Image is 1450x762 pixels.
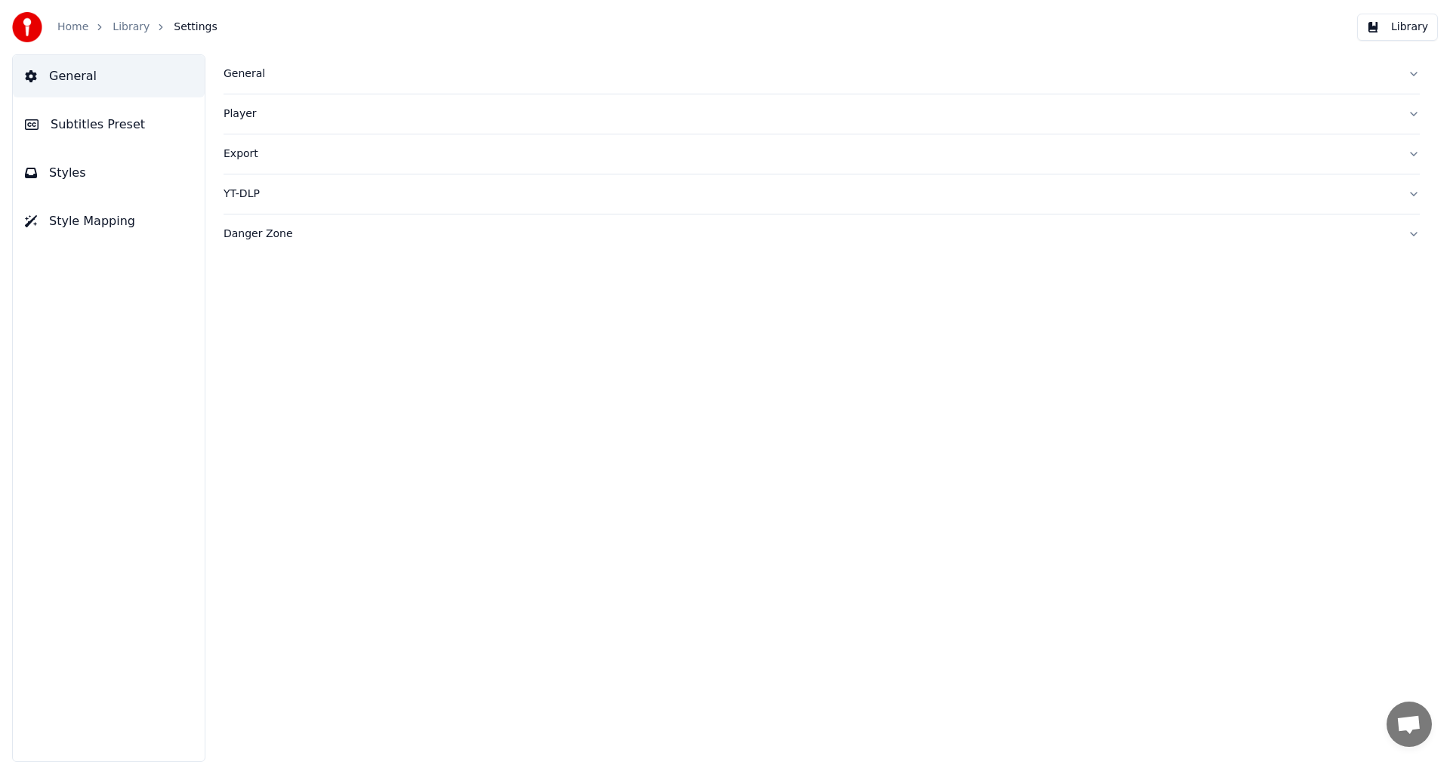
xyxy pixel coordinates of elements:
[224,174,1420,214] button: YT-DLP
[13,103,205,146] button: Subtitles Preset
[174,20,217,35] span: Settings
[224,147,1396,162] div: Export
[13,55,205,97] button: General
[49,212,135,230] span: Style Mapping
[224,54,1420,94] button: General
[113,20,150,35] a: Library
[13,152,205,194] button: Styles
[1357,14,1438,41] button: Library
[224,106,1396,122] div: Player
[13,200,205,242] button: Style Mapping
[49,67,97,85] span: General
[224,66,1396,82] div: General
[51,116,145,134] span: Subtitles Preset
[12,12,42,42] img: youka
[224,187,1396,202] div: YT-DLP
[224,94,1420,134] button: Player
[224,227,1396,242] div: Danger Zone
[224,214,1420,254] button: Danger Zone
[57,20,88,35] a: Home
[1387,702,1432,747] div: Open chat
[224,134,1420,174] button: Export
[57,20,217,35] nav: breadcrumb
[49,164,86,182] span: Styles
